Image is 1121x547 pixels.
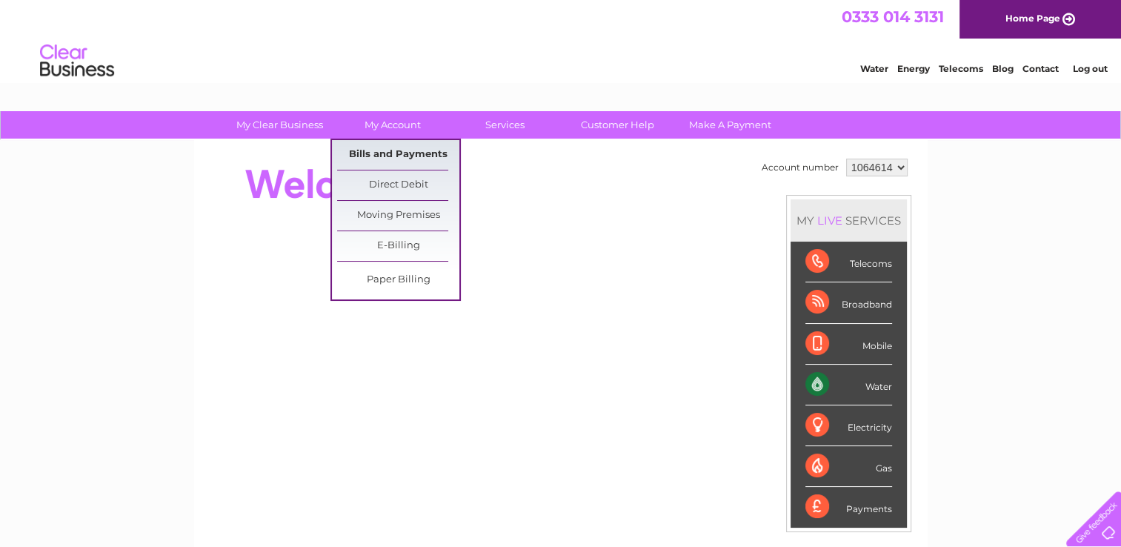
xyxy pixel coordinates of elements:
a: Water [860,63,888,74]
a: Paper Billing [337,265,459,295]
a: Bills and Payments [337,140,459,170]
a: E-Billing [337,231,459,261]
div: LIVE [814,213,845,228]
div: MY SERVICES [791,199,907,242]
div: Payments [805,487,892,527]
a: Log out [1072,63,1107,74]
a: Contact [1022,63,1059,74]
a: Services [444,111,566,139]
td: Account number [758,155,842,180]
a: Make A Payment [669,111,791,139]
a: Direct Debit [337,170,459,200]
div: Water [805,365,892,405]
div: Clear Business is a trading name of Verastar Limited (registered in [GEOGRAPHIC_DATA] No. 3667643... [211,8,911,72]
a: My Clear Business [219,111,341,139]
div: Gas [805,446,892,487]
a: My Account [331,111,453,139]
a: 0333 014 3131 [842,7,944,26]
div: Telecoms [805,242,892,282]
div: Electricity [805,405,892,446]
img: logo.png [39,39,115,84]
div: Mobile [805,324,892,365]
a: Blog [992,63,1014,74]
a: Telecoms [939,63,983,74]
a: Customer Help [556,111,679,139]
a: Moving Premises [337,201,459,231]
a: Energy [897,63,930,74]
div: Broadband [805,282,892,323]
